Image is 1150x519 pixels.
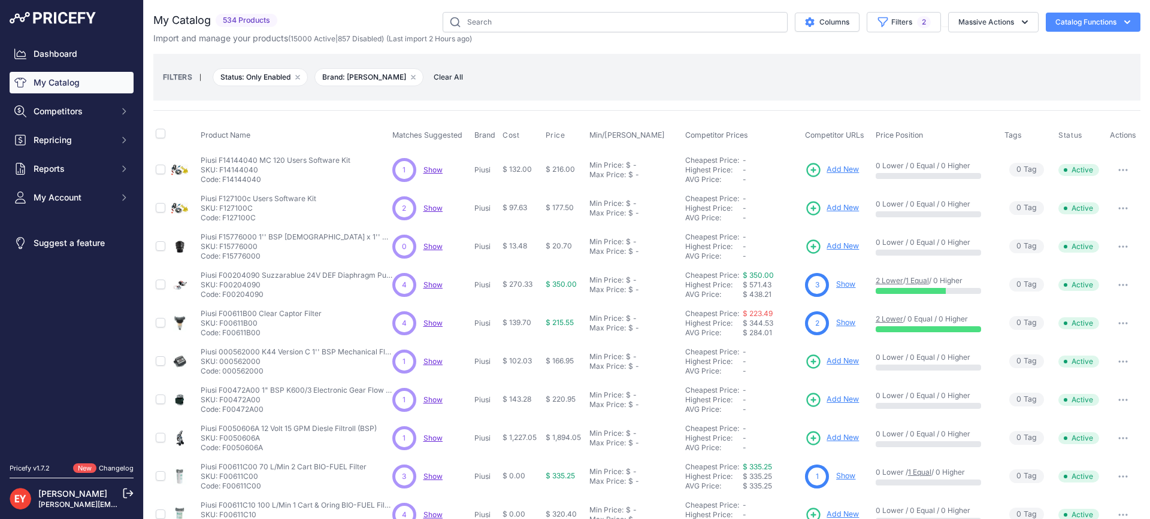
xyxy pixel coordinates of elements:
[201,472,367,481] p: SKU: F00611C00
[402,165,405,175] span: 1
[99,464,134,472] a: Changelog
[428,71,469,83] span: Clear All
[546,130,565,140] span: Price
[589,160,624,170] div: Min Price:
[1016,432,1021,444] span: 0
[10,43,134,65] a: Dashboard
[10,12,96,24] img: Pricefy Logo
[743,366,746,375] span: -
[631,390,637,400] div: -
[589,314,624,323] div: Min Price:
[685,213,743,223] div: AVG Price:
[38,500,282,509] a: [PERSON_NAME][EMAIL_ADDRESS][PERSON_NAME][DOMAIN_NAME]
[546,280,577,289] span: $ 350.00
[836,318,855,327] a: Show
[743,357,746,366] span: -
[743,280,771,289] span: $ 571.43
[1058,202,1099,214] span: Active
[876,276,992,286] p: / / 0 Higher
[685,194,739,203] a: Cheapest Price:
[805,200,859,217] a: Add New
[815,280,819,290] span: 3
[474,242,498,251] p: Piusi
[743,290,800,299] div: $ 438.21
[795,13,860,32] button: Columns
[743,443,746,452] span: -
[201,156,350,165] p: Piusi F14144040 MC 120 Users Software Kit
[685,472,743,481] div: Highest Price:
[201,130,250,139] span: Product Name
[1058,241,1099,253] span: Active
[743,424,746,433] span: -
[743,328,800,338] div: $ 284.01
[201,242,392,251] p: SKU: F15776000
[589,285,626,295] div: Max Price:
[743,309,773,318] a: $ 223.49
[743,472,772,481] span: $ 335.25
[423,165,443,174] a: Show
[153,32,472,44] p: Import and manage your products
[1009,316,1044,330] span: Tag
[402,394,405,405] span: 1
[1009,278,1044,292] span: Tag
[1016,356,1021,367] span: 0
[626,352,631,362] div: $
[423,472,443,481] a: Show
[546,318,574,327] span: $ 215.55
[743,347,746,356] span: -
[743,242,746,251] span: -
[589,170,626,180] div: Max Price:
[1009,201,1044,215] span: Tag
[876,161,992,171] p: 0 Lower / 0 Equal / 0 Higher
[685,500,739,509] a: Cheapest Price:
[626,390,631,400] div: $
[836,280,855,289] a: Show
[805,162,859,178] a: Add New
[201,424,377,433] p: Piusi F0050606A 12 Volt 15 GPM Diesle Filtroll (BSP)
[743,165,746,174] span: -
[685,309,739,318] a: Cheapest Price:
[628,285,633,295] div: $
[503,130,519,140] span: Cost
[201,290,392,299] p: Code: F00204090
[423,357,443,366] a: Show
[628,476,633,486] div: $
[423,280,443,289] a: Show
[474,204,498,213] p: Piusi
[589,199,624,208] div: Min Price:
[1058,164,1099,176] span: Active
[805,391,859,408] a: Add New
[631,275,637,285] div: -
[589,208,626,218] div: Max Price:
[1009,431,1044,445] span: Tag
[34,163,112,175] span: Reports
[201,405,392,414] p: Code: F00472A00
[34,105,112,117] span: Competitors
[631,199,637,208] div: -
[201,213,316,223] p: Code: F127100C
[503,471,525,480] span: $ 0.00
[876,468,992,477] p: 0 Lower / / 0 Higher
[633,170,639,180] div: -
[626,160,631,170] div: $
[633,323,639,333] div: -
[685,395,743,405] div: Highest Price:
[628,208,633,218] div: $
[1009,239,1044,253] span: Tag
[1009,354,1044,368] span: Tag
[685,130,748,139] span: Competitor Prices
[743,251,746,260] span: -
[633,400,639,409] div: -
[474,280,498,290] p: Piusi
[546,471,575,480] span: $ 335.25
[876,391,992,400] p: 0 Lower / 0 Equal / 0 Higher
[1009,469,1044,483] span: Tag
[73,463,96,474] span: New
[685,462,739,471] a: Cheapest Price:
[201,232,392,242] p: Piusi F15776000 1'' BSP [DEMOGRAPHIC_DATA] x 1'' BSP [DEMOGRAPHIC_DATA] Plastic Swivel Union for ...
[631,314,637,323] div: -
[1009,163,1044,177] span: Tag
[503,394,531,403] span: $ 143.28
[10,232,134,254] a: Suggest a feature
